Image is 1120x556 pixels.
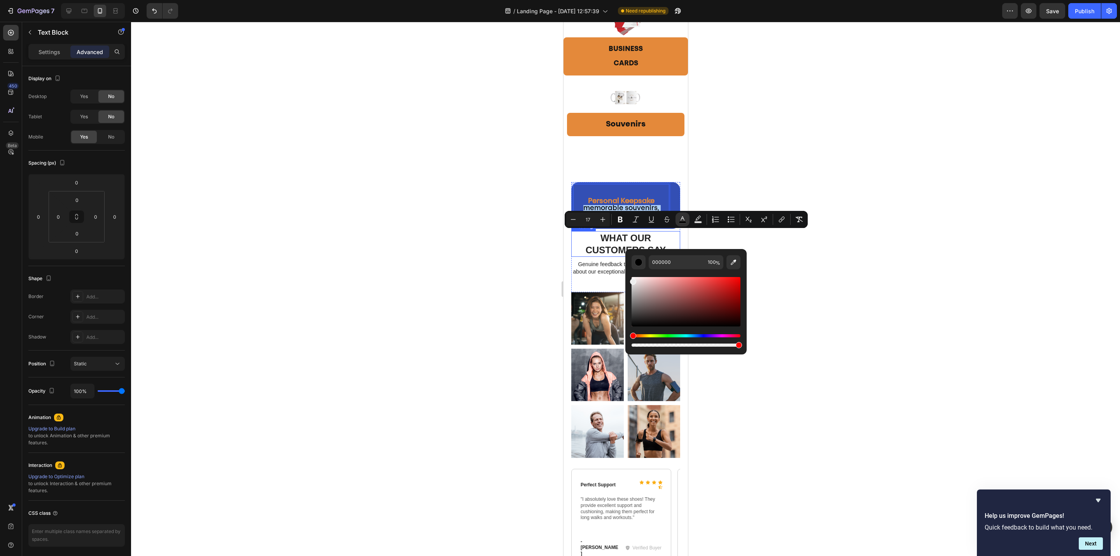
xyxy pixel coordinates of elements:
[565,211,808,228] div: Editor contextual toolbar
[985,496,1103,550] div: Help us improve GemPages!
[28,313,44,320] div: Corner
[80,93,88,100] span: Yes
[86,334,123,341] div: Add...
[28,359,57,369] div: Position
[108,93,114,100] span: No
[90,211,101,223] input: 0px
[28,462,52,469] div: Interaction
[28,333,46,340] div: Shadow
[24,176,91,183] strong: Personal Keepsake
[20,183,96,197] span: memorable souvenirs, gifts & custom items
[626,7,665,14] span: Need republishing
[89,174,110,195] button: Carousel Next Arrow
[17,517,56,535] p: - [PERSON_NAME]
[109,211,121,223] input: 0
[108,113,114,120] span: No
[1068,3,1101,19] button: Publish
[28,473,125,480] div: Upgrade to Optimize plan
[28,386,56,396] div: Opacity
[86,314,123,321] div: Add...
[33,211,44,223] input: 0
[3,3,58,19] button: 7
[985,511,1103,521] h2: Help us improve GemPages!
[69,194,85,206] input: 0px
[1039,3,1065,19] button: Save
[28,274,53,284] div: Shape
[649,255,705,269] input: E.g FFFFFF
[28,425,125,432] div: Upgrade to Build plan
[3,91,121,114] button: <p>Souvenirs</p>
[71,384,94,398] input: Auto
[1094,496,1103,505] button: Hide survey
[28,74,62,84] div: Display on
[38,28,104,37] p: Text Block
[28,133,43,140] div: Mobile
[69,177,84,188] input: 0
[80,133,88,140] span: Yes
[28,113,42,120] div: Tablet
[28,158,67,168] div: Spacing (px)
[28,93,47,100] div: Desktop
[517,7,599,15] span: Landing Page - [DATE] 12:57:39
[51,6,54,16] p: 7
[9,201,31,208] div: Heading
[716,259,720,267] span: %
[38,48,60,56] p: Settings
[513,7,515,15] span: /
[28,293,44,300] div: Border
[8,383,60,436] img: gempages_584257067284431626-dc4349bb-2910-454d-9685-f6b32917388a.png
[108,133,114,140] span: No
[563,22,688,556] iframe: Design area
[74,361,87,367] span: Static
[1079,537,1103,550] button: Next question
[47,60,78,91] img: gempages_584257067284431626-0c496b97-698f-4555-b476-2a28616b1039.jpg
[52,211,64,223] input: 0px
[28,510,58,517] div: CSS class
[28,414,51,421] div: Animation
[147,3,178,19] div: Undo/Redo
[86,293,123,300] div: Add...
[69,228,85,239] input: 0px
[632,334,740,337] div: Hue
[8,327,60,379] img: gempages_584257067284431626-9540d410-249a-4a37-8956-f8d384c7eeb4.png
[6,142,19,149] div: Beta
[9,239,116,253] p: Genuine feedback that speaks volumes about our exceptional products and service.
[1075,7,1094,15] div: Publish
[45,24,79,46] span: BUSINESS CARDS
[28,425,125,446] div: to unlock Animation & other premium features.
[69,245,84,257] input: 0
[17,460,69,467] p: Perfect Support
[10,162,106,199] div: Rich Text Editor. Editing area: main
[64,327,117,379] img: gempages_584257067284431626-24e34345-b33d-441a-b44a-ece15e75382e.png
[80,113,88,120] span: Yes
[17,475,98,499] p: "I absolutely love these shoes! They provide excellent support and cushioning, making them perfec...
[14,209,111,235] h2: What Our Customers Say
[1046,8,1059,14] span: Save
[77,48,103,56] p: Advanced
[42,96,82,110] p: Souvenirs
[70,357,125,371] button: Static
[985,524,1103,531] p: Quick feedback to build what you need.
[64,270,117,323] img: gempages_584257067284431626-9a5ab7a9-4fa8-4103-8fc5-409efe5d2be9.png
[69,523,98,530] p: Verified Buyer
[28,473,125,494] div: to unlock Interaction & other premium features.
[8,270,60,323] img: gempages_584257067284431626-0fd5cd65-a627-4abd-b12b-bd7116b1b639.png
[64,383,117,436] img: gempages_584257067284431626-c26937a5-a162-4ba0-9efc-697b9608d9f2.png
[7,83,19,89] div: 450
[14,174,36,195] button: Carousel Back Arrow
[8,447,107,547] div: Background Image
